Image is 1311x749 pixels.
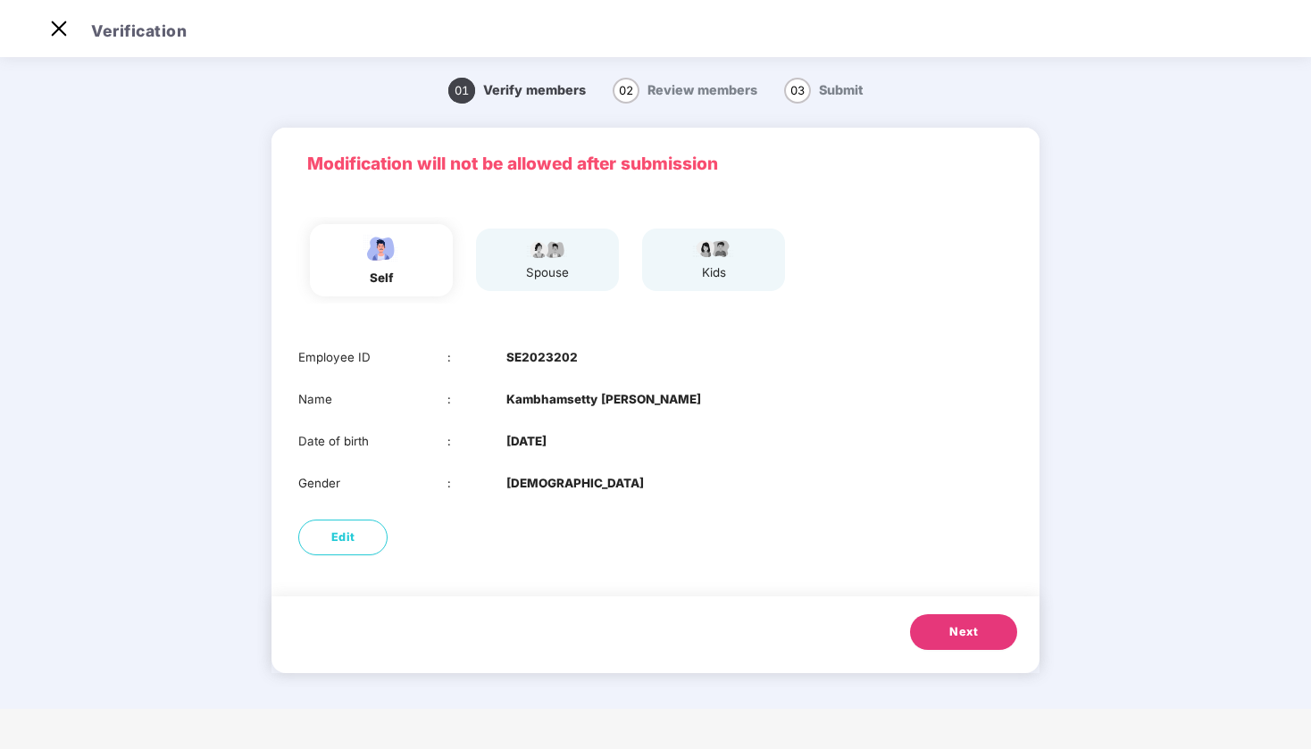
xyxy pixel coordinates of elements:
[298,474,447,493] div: Gender
[506,474,644,493] b: [DEMOGRAPHIC_DATA]
[298,348,447,367] div: Employee ID
[298,520,388,555] button: Edit
[819,82,863,97] span: Submit
[613,78,639,104] span: 02
[647,82,757,97] span: Review members
[447,390,507,409] div: :
[448,78,475,104] span: 01
[483,82,586,97] span: Verify members
[331,528,355,546] span: Edit
[359,233,404,264] img: svg+xml;base64,PHN2ZyBpZD0iRW1wbG95ZWVfbWFsZSIgeG1sbnM9Imh0dHA6Ly93d3cudzMub3JnLzIwMDAvc3ZnIiB3aW...
[307,150,1004,177] p: Modification will not be allowed after submission
[298,390,447,409] div: Name
[525,237,570,259] img: svg+xml;base64,PHN2ZyB4bWxucz0iaHR0cDovL3d3dy53My5vcmcvMjAwMC9zdmciIHdpZHRoPSI5Ny44OTciIGhlaWdodD...
[298,432,447,451] div: Date of birth
[359,269,404,287] div: self
[691,237,736,259] img: svg+xml;base64,PHN2ZyB4bWxucz0iaHR0cDovL3d3dy53My5vcmcvMjAwMC9zdmciIHdpZHRoPSI3OS4wMzciIGhlaWdodD...
[949,623,978,641] span: Next
[447,432,507,451] div: :
[691,263,736,282] div: kids
[525,263,570,282] div: spouse
[784,78,811,104] span: 03
[506,432,547,451] b: [DATE]
[447,348,507,367] div: :
[506,348,578,367] b: SE2023202
[447,474,507,493] div: :
[506,390,701,409] b: Kambhamsetty [PERSON_NAME]
[910,614,1017,650] button: Next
